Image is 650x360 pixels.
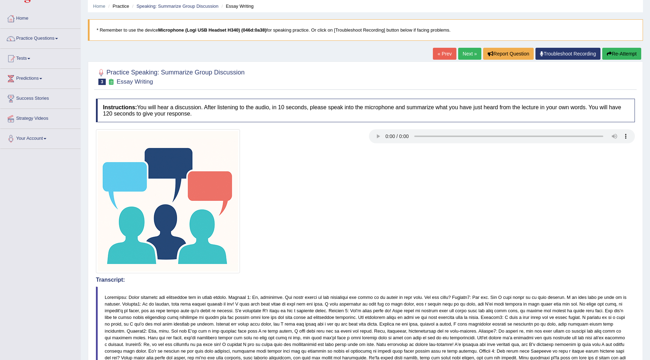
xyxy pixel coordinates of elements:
span: 3 [98,79,106,85]
button: Re-Attempt [602,48,641,60]
blockquote: * Remember to use the device for speaking practice. Or click on [Troubleshoot Recording] button b... [88,19,643,41]
a: Home [0,9,80,26]
a: Tests [0,49,80,66]
a: Next » [458,48,481,60]
h4: You will hear a discussion. After listening to the audio, in 10 seconds, please speak into the mi... [96,99,635,122]
a: Speaking: Summarize Group Discussion [136,4,218,9]
a: Strategy Videos [0,109,80,126]
h2: Practice Speaking: Summarize Group Discussion [96,67,245,85]
h4: Transcript: [96,277,635,283]
a: Success Stories [0,89,80,106]
b: Microphone (Logi USB Headset H340) (046d:0a38) [158,27,266,33]
a: Home [93,4,105,9]
b: Instructions: [103,104,137,110]
li: Essay Writing [220,3,253,9]
a: « Prev [433,48,456,60]
button: Report Question [483,48,534,60]
a: Practice Questions [0,29,80,46]
a: Predictions [0,69,80,86]
small: Essay Writing [117,78,153,85]
small: Exam occurring question [108,79,115,85]
a: Troubleshoot Recording [535,48,600,60]
a: Your Account [0,129,80,146]
li: Practice [106,3,129,9]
